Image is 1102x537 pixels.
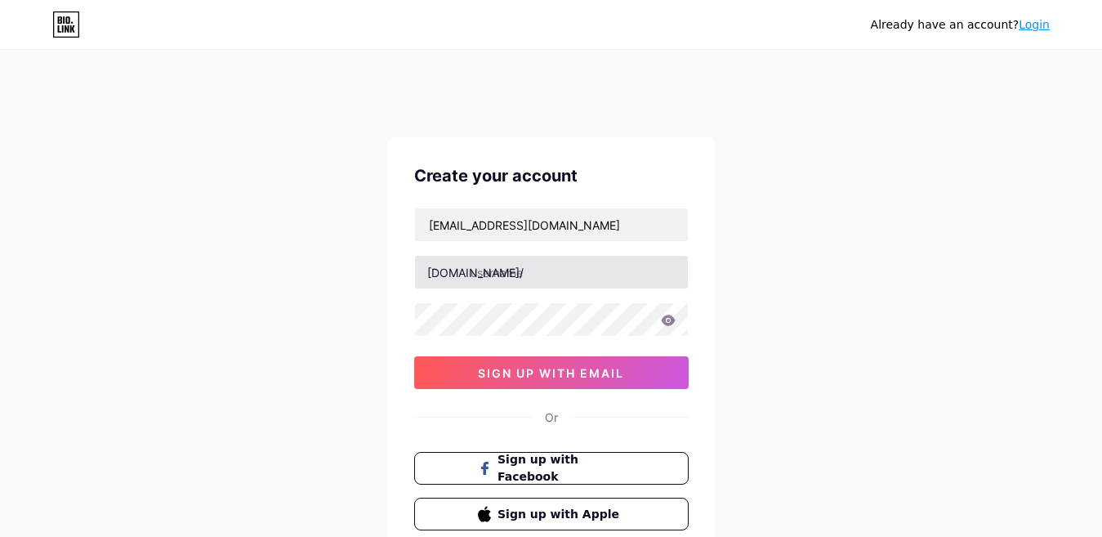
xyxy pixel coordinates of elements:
[414,163,689,188] div: Create your account
[414,452,689,485] button: Sign up with Facebook
[415,208,688,241] input: Email
[497,451,624,486] span: Sign up with Facebook
[414,498,689,530] button: Sign up with Apple
[1019,18,1050,31] a: Login
[497,506,624,523] span: Sign up with Apple
[414,356,689,389] button: sign up with email
[427,264,524,281] div: [DOMAIN_NAME]/
[871,16,1050,34] div: Already have an account?
[478,366,624,380] span: sign up with email
[415,256,688,289] input: username
[545,409,558,426] div: Or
